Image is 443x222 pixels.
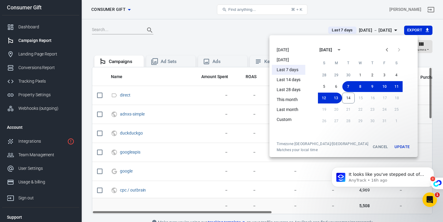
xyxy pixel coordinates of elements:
button: 6 [330,81,342,92]
span: Monday [331,57,342,69]
button: 9 [366,81,379,92]
iframe: Intercom live chat [423,192,437,207]
button: 29 [330,70,342,81]
button: 11 [391,81,403,92]
span: Thursday [367,57,378,69]
button: 1 [354,70,366,81]
button: Previous month [381,44,393,56]
button: 2 [366,70,379,81]
button: Update [392,141,412,152]
button: 7 [342,81,354,92]
div: [DATE] [319,47,332,53]
button: 10 [379,81,391,92]
iframe: Intercom notifications message [322,154,443,206]
div: Timezone: [GEOGRAPHIC_DATA]/[GEOGRAPHIC_DATA] [277,141,368,146]
li: [DATE] [272,45,305,55]
button: 30 [342,70,354,81]
button: 13 [330,93,342,103]
button: 8 [354,81,366,92]
li: This month [272,95,305,105]
span: Saturday [391,57,402,69]
button: Cancel [371,141,390,152]
button: calendar view is open, switch to year view [334,45,344,55]
span: Sunday [319,57,330,69]
button: 4 [391,70,403,81]
button: 14 [342,93,355,103]
span: Matches your local time [277,147,368,152]
span: 1 [435,192,440,197]
span: Friday [379,57,390,69]
button: 5 [318,81,330,92]
button: 3 [379,70,391,81]
li: Last 14 days [272,75,305,85]
span: Wednesday [355,57,366,69]
li: [DATE] [272,55,305,65]
span: Tuesday [343,57,354,69]
button: 12 [318,93,330,103]
li: Custom [272,115,305,125]
li: Last 7 days [272,65,305,75]
li: Last 28 days [272,85,305,95]
button: 28 [318,70,330,81]
li: Last month [272,105,305,115]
